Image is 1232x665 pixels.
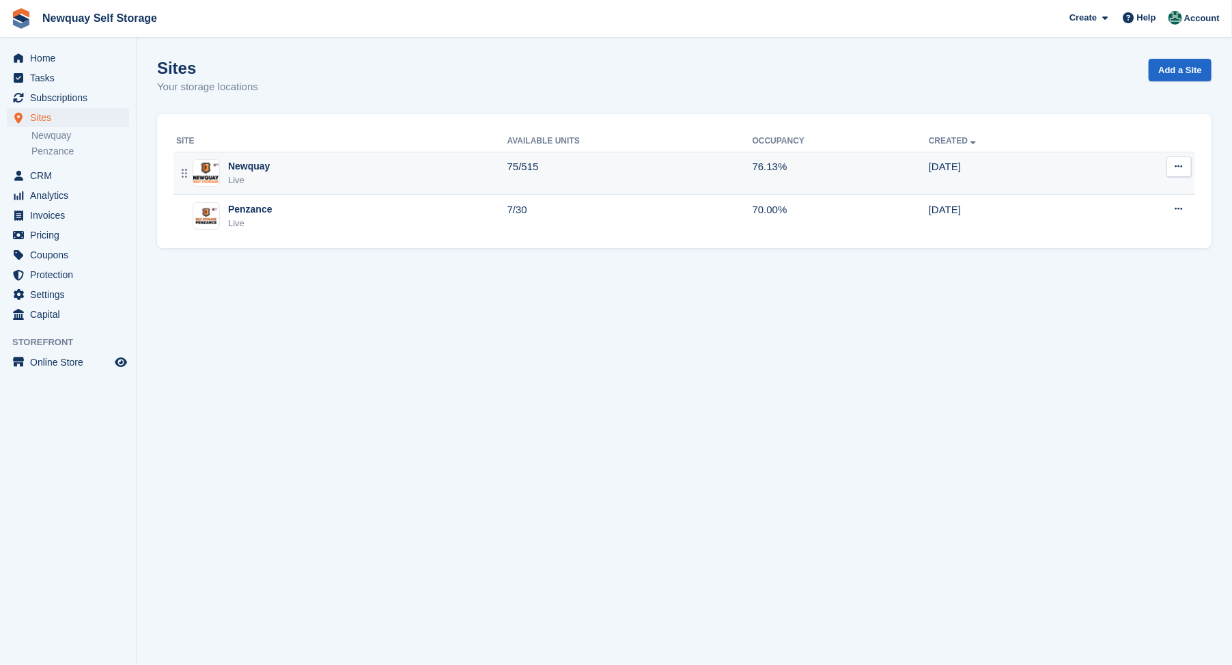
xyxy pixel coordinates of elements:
a: menu [7,305,129,324]
th: Site [173,131,507,152]
span: Analytics [30,186,112,205]
a: menu [7,68,129,87]
div: Live [228,217,272,230]
img: stora-icon-8386f47178a22dfd0bd8f6a31ec36ba5ce8667c1dd55bd0f319d3a0aa187defe.svg [11,8,31,29]
a: Created [929,136,979,146]
div: Penzance [228,202,272,217]
span: Pricing [30,226,112,245]
a: menu [7,285,129,304]
span: Sites [30,108,112,127]
td: 70.00% [753,195,929,237]
div: Live [228,174,270,187]
th: Available Units [507,131,753,152]
a: Newquay Self Storage [37,7,163,29]
img: JON [1168,11,1182,25]
a: Newquay [31,129,129,142]
a: menu [7,88,129,107]
a: Preview store [113,354,129,370]
a: menu [7,226,129,245]
td: [DATE] [929,152,1097,195]
span: Settings [30,285,112,304]
td: [DATE] [929,195,1097,237]
a: menu [7,108,129,127]
img: Image of Newquay site [193,163,219,182]
img: Image of Penzance site [193,206,219,226]
span: Capital [30,305,112,324]
span: Storefront [12,336,136,349]
span: Account [1184,12,1220,25]
a: menu [7,166,129,185]
span: Protection [30,265,112,284]
div: Newquay [228,159,270,174]
a: menu [7,49,129,68]
span: Help [1137,11,1156,25]
a: menu [7,245,129,264]
a: Penzance [31,145,129,158]
a: menu [7,265,129,284]
span: Home [30,49,112,68]
h1: Sites [157,59,258,77]
td: 76.13% [753,152,929,195]
a: Add a Site [1149,59,1212,81]
th: Occupancy [753,131,929,152]
span: Create [1069,11,1097,25]
span: Online Store [30,353,112,372]
span: Subscriptions [30,88,112,107]
span: Tasks [30,68,112,87]
span: Invoices [30,206,112,225]
a: menu [7,186,129,205]
span: Coupons [30,245,112,264]
td: 75/515 [507,152,753,195]
a: menu [7,206,129,225]
td: 7/30 [507,195,753,237]
span: CRM [30,166,112,185]
a: menu [7,353,129,372]
p: Your storage locations [157,79,258,95]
